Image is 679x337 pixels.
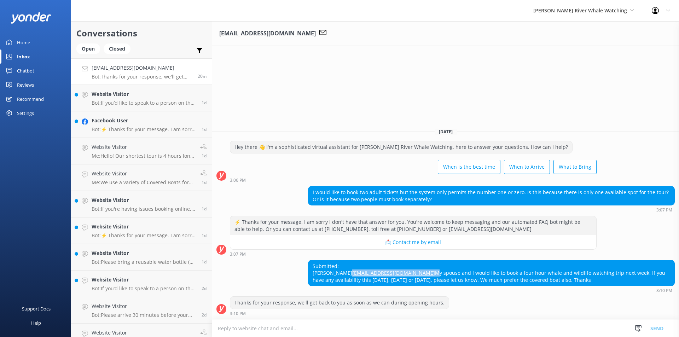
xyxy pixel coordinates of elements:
[230,251,597,256] div: Sep 12 2025 03:07pm (UTC -07:00) America/Tijuana
[202,126,207,132] span: Sep 11 2025 02:20pm (UTC -07:00) America/Tijuana
[71,58,212,85] a: [EMAIL_ADDRESS][DOMAIN_NAME]Bot:Thanks for your response, we'll get back to you as soon as we can...
[17,106,34,120] div: Settings
[202,100,207,106] span: Sep 11 2025 02:31pm (UTC -07:00) America/Tijuana
[92,276,196,284] h4: Website Visitor
[553,160,597,174] button: What to Bring
[92,196,196,204] h4: Website Visitor
[202,285,207,291] span: Sep 10 2025 01:00pm (UTC -07:00) America/Tijuana
[92,206,196,212] p: Bot: If you're having issues booking online, please contact the [PERSON_NAME] River Whale Watchin...
[230,141,572,153] div: Hey there 👋 I'm a sophisticated virtual assistant for [PERSON_NAME] River Whale Watching, here to...
[71,164,212,191] a: Website VisitorMe:We use a variety of Covered Boats for our Grizzly Tours. We will not know which...
[219,29,316,38] h3: [EMAIL_ADDRESS][DOMAIN_NAME]
[17,35,30,50] div: Home
[17,64,34,78] div: Chatbot
[202,312,207,318] span: Sep 10 2025 09:48am (UTC -07:00) America/Tijuana
[71,244,212,271] a: Website VisitorBot:Please bring a reusable water bottle (we have a water refill station!), an ext...
[92,179,195,186] p: Me: We use a variety of Covered Boats for our Grizzly Tours. We will not know which boat we are u...
[656,208,672,212] strong: 3:07 PM
[76,45,104,52] a: Open
[92,126,196,133] p: Bot: ⚡ Thanks for your message. I am sorry I don't have that answer for you. You're welcome to ke...
[230,297,449,309] div: Thanks for your response, we'll get back to you as soon as we can during opening hours.
[656,289,672,293] strong: 3:10 PM
[92,74,192,80] p: Bot: Thanks for your response, we'll get back to you as soon as we can during opening hours.
[230,235,596,249] button: 📩 Contact me by email
[92,153,195,159] p: Me: Hello! Our shortest tour is 4 hours long. If you would like to private charter a boat, we cou...
[71,111,212,138] a: Facebook UserBot:⚡ Thanks for your message. I am sorry I don't have that answer for you. You're w...
[308,207,675,212] div: Sep 12 2025 03:07pm (UTC -07:00) America/Tijuana
[92,312,196,318] p: Bot: Please arrive 30 minutes before your tour departure to check in.
[92,64,192,72] h4: [EMAIL_ADDRESS][DOMAIN_NAME]
[202,259,207,265] span: Sep 10 2025 04:48pm (UTC -07:00) America/Tijuana
[71,191,212,217] a: Website VisitorBot:If you're having issues booking online, please contact the [PERSON_NAME] River...
[104,43,130,54] div: Closed
[533,7,627,14] span: [PERSON_NAME] River Whale Watching
[202,206,207,212] span: Sep 11 2025 02:06am (UTC -07:00) America/Tijuana
[352,269,435,276] a: [EMAIL_ADDRESS][DOMAIN_NAME]
[11,12,51,24] img: yonder-white-logo.png
[308,288,675,293] div: Sep 12 2025 03:10pm (UTC -07:00) America/Tijuana
[230,216,596,235] div: ⚡ Thanks for your message. I am sorry I don't have that answer for you. You're welcome to keep me...
[71,138,212,164] a: Website VisitorMe:Hello! Our shortest tour is 4 hours long. If you would like to private charter ...
[230,178,597,182] div: Sep 12 2025 03:06pm (UTC -07:00) America/Tijuana
[308,186,674,205] div: I would like to book two adult tickets but the system only permits the number one or zero. Is thi...
[92,117,196,124] h4: Facebook User
[504,160,550,174] button: When to Arrive
[76,27,207,40] h2: Conversations
[92,302,196,310] h4: Website Visitor
[92,329,195,337] h4: Website Visitor
[92,259,196,265] p: Bot: Please bring a reusable water bottle (we have a water refill station!), an extra layer of cl...
[435,129,457,135] span: [DATE]
[92,143,195,151] h4: Website Visitor
[92,232,196,239] p: Bot: ⚡ Thanks for your message. I am sorry I don't have that answer for you. You're welcome to ke...
[22,302,51,316] div: Support Docs
[92,285,196,292] p: Bot: If you’d like to speak to a person on the [PERSON_NAME] River Whale Watching team, please ca...
[71,271,212,297] a: Website VisitorBot:If you’d like to speak to a person on the [PERSON_NAME] River Whale Watching t...
[202,232,207,238] span: Sep 10 2025 08:28pm (UTC -07:00) America/Tijuana
[71,297,212,324] a: Website VisitorBot:Please arrive 30 minutes before your tour departure to check in.2d
[92,170,195,178] h4: Website Visitor
[17,50,30,64] div: Inbox
[92,90,196,98] h4: Website Visitor
[71,85,212,111] a: Website VisitorBot:If you’d like to speak to a person on the [PERSON_NAME] River Whale Watching t...
[230,178,246,182] strong: 3:06 PM
[104,45,134,52] a: Closed
[76,43,100,54] div: Open
[17,92,44,106] div: Recommend
[230,312,246,316] strong: 3:10 PM
[71,217,212,244] a: Website VisitorBot:⚡ Thanks for your message. I am sorry I don't have that answer for you. You're...
[438,160,500,174] button: When is the best time
[202,153,207,159] span: Sep 11 2025 12:50pm (UTC -07:00) America/Tijuana
[17,78,34,92] div: Reviews
[230,252,246,256] strong: 3:07 PM
[308,260,674,286] div: Submitted: [PERSON_NAME] My spouse and I would like to book a four hour whale and wildlife watchi...
[198,73,207,79] span: Sep 12 2025 03:10pm (UTC -07:00) America/Tijuana
[92,223,196,231] h4: Website Visitor
[31,316,41,330] div: Help
[230,311,449,316] div: Sep 12 2025 03:10pm (UTC -07:00) America/Tijuana
[92,249,196,257] h4: Website Visitor
[202,179,207,185] span: Sep 11 2025 10:38am (UTC -07:00) America/Tijuana
[92,100,196,106] p: Bot: If you’d like to speak to a person on the [PERSON_NAME] River Whale Watching team, please ca...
